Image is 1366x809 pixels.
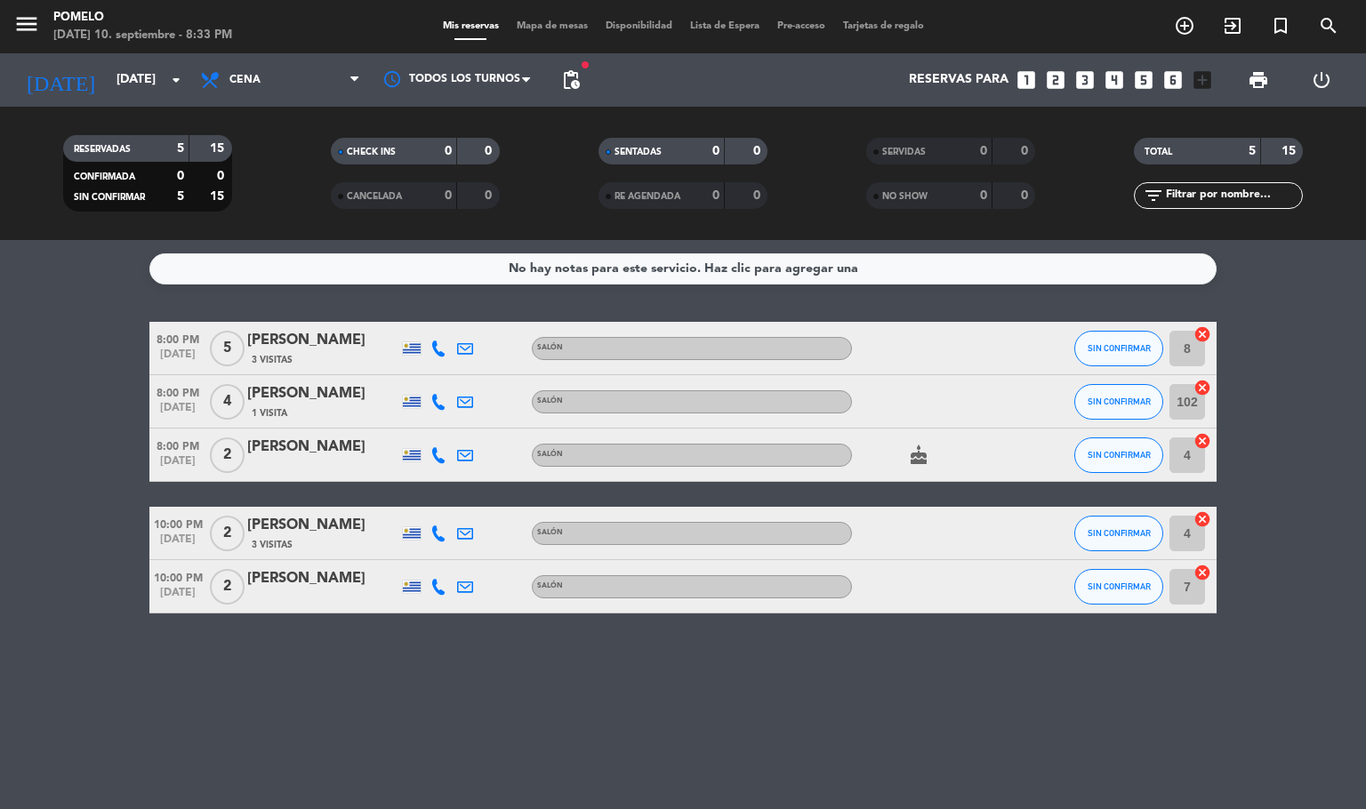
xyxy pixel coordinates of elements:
span: [DATE] [149,455,206,476]
span: SIN CONFIRMAR [1088,343,1151,353]
span: Tarjetas de regalo [834,21,933,31]
strong: 15 [210,142,228,155]
i: cancel [1193,432,1211,450]
div: [DATE] 10. septiembre - 8:33 PM [53,27,232,44]
i: add_box [1191,68,1214,92]
i: power_settings_new [1311,69,1332,91]
span: SENTADAS [615,148,662,156]
button: SIN CONFIRMAR [1074,384,1163,420]
span: TOTAL [1145,148,1172,156]
span: Mis reservas [434,21,508,31]
i: cancel [1193,379,1211,396]
span: Mapa de mesas [508,21,597,31]
i: looks_5 [1132,68,1155,92]
strong: 0 [753,189,764,202]
strong: 0 [712,189,719,202]
span: SIN CONFIRMAR [1088,450,1151,460]
div: [PERSON_NAME] [247,329,398,352]
span: [DATE] [149,533,206,554]
button: SIN CONFIRMAR [1074,516,1163,551]
strong: 5 [1249,145,1256,157]
i: cake [908,445,929,466]
div: [PERSON_NAME] [247,382,398,405]
span: Lista de Espera [681,21,768,31]
i: arrow_drop_down [165,69,187,91]
span: [DATE] [149,402,206,422]
strong: 0 [445,145,452,157]
strong: 15 [210,190,228,203]
span: 4 [210,384,245,420]
strong: 0 [753,145,764,157]
span: 8:00 PM [149,435,206,455]
span: CONFIRMADA [74,172,135,181]
span: 1 Visita [252,406,287,421]
strong: 0 [1021,189,1032,202]
span: 8:00 PM [149,381,206,402]
span: 2 [210,437,245,473]
strong: 0 [177,170,184,182]
span: 2 [210,516,245,551]
div: [PERSON_NAME] [247,436,398,459]
strong: 5 [177,190,184,203]
i: [DATE] [13,60,108,100]
div: [PERSON_NAME] [247,514,398,537]
input: Filtrar por nombre... [1164,186,1302,205]
div: [PERSON_NAME] [247,567,398,590]
i: looks_3 [1073,68,1097,92]
i: cancel [1193,325,1211,343]
i: search [1318,15,1339,36]
i: looks_one [1015,68,1038,92]
i: menu [13,11,40,37]
strong: 0 [445,189,452,202]
i: filter_list [1143,185,1164,206]
span: SIN CONFIRMAR [1088,528,1151,538]
span: [DATE] [149,587,206,607]
button: SIN CONFIRMAR [1074,569,1163,605]
span: 2 [210,569,245,605]
span: 5 [210,331,245,366]
i: cancel [1193,510,1211,528]
span: Salón [537,397,563,404]
span: 10:00 PM [149,566,206,587]
button: SIN CONFIRMAR [1074,437,1163,473]
span: Cena [229,74,261,86]
span: 10:00 PM [149,513,206,533]
span: Reservas para [909,73,1008,87]
strong: 0 [980,145,987,157]
strong: 15 [1282,145,1299,157]
span: SIN CONFIRMAR [1088,396,1151,406]
span: 3 Visitas [252,538,293,552]
span: CANCELADA [347,192,402,201]
span: RE AGENDADA [615,192,680,201]
span: NO SHOW [882,192,928,201]
div: Pomelo [53,9,232,27]
span: 8:00 PM [149,328,206,348]
strong: 0 [217,170,228,182]
i: cancel [1193,564,1211,581]
span: SERVIDAS [882,148,926,156]
strong: 5 [177,142,184,155]
i: exit_to_app [1222,15,1243,36]
span: SIN CONFIRMAR [1088,581,1151,591]
span: print [1248,69,1269,91]
i: looks_6 [1161,68,1185,92]
span: CHECK INS [347,148,396,156]
button: SIN CONFIRMAR [1074,331,1163,366]
strong: 0 [485,189,495,202]
strong: 0 [712,145,719,157]
span: Salón [537,582,563,589]
span: [DATE] [149,348,206,369]
span: 3 Visitas [252,353,293,367]
i: turned_in_not [1270,15,1291,36]
span: fiber_manual_record [580,60,591,70]
span: SIN CONFIRMAR [74,193,145,202]
div: No hay notas para este servicio. Haz clic para agregar una [509,259,858,279]
strong: 0 [485,145,495,157]
button: menu [13,11,40,44]
div: LOG OUT [1290,53,1353,107]
i: add_circle_outline [1174,15,1195,36]
strong: 0 [1021,145,1032,157]
span: Pre-acceso [768,21,834,31]
i: looks_two [1044,68,1067,92]
span: Salón [537,344,563,351]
